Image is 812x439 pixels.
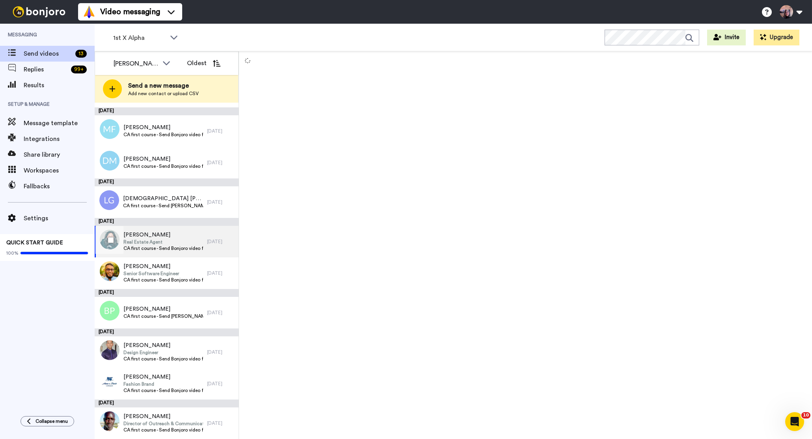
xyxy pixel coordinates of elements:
span: Fashion Brand [123,381,203,387]
button: Oldest [181,55,226,71]
img: lg.png [99,190,119,210]
div: [DATE] [207,349,235,355]
img: f34c3e41-d0a0-40c4-b19e-058b9293497d.jpg [100,411,119,431]
div: [DATE] [207,238,235,245]
img: bj-logo-header-white.svg [9,6,69,17]
span: [PERSON_NAME] [123,413,203,420]
img: 9ee04500-0f34-440f-95cd-19beee9190aa.jpg [100,372,119,392]
span: 1st X Alpha [113,33,166,43]
img: a34ef42d-5476-4859-a7dd-72c8a1b36d38.jpg [100,340,119,360]
span: CA first course - Send [PERSON_NAME] video for [PERSON_NAME] [123,313,203,319]
img: bp.png [100,301,119,321]
span: [PERSON_NAME] [123,373,203,381]
div: [DATE] [207,159,235,166]
span: Settings [24,214,95,223]
span: [DEMOGRAPHIC_DATA] [PERSON_NAME] [123,195,203,203]
div: [DATE] [95,289,239,297]
div: [DATE] [207,381,235,387]
img: vm-color.svg [83,6,95,18]
span: Collapse menu [35,418,68,424]
div: [DATE] [207,310,235,316]
button: Collapse menu [21,416,74,426]
span: Replies [24,65,68,74]
span: [PERSON_NAME] [123,155,203,163]
span: CA first course - Send Bonjoro video for [PERSON_NAME] [123,131,203,138]
div: 13 [75,50,87,58]
div: [DATE] [95,107,239,115]
span: [PERSON_NAME] [123,305,203,313]
span: QUICK START GUIDE [6,240,63,246]
div: [DATE] [207,128,235,134]
span: Real Estate Agent [123,239,203,245]
span: [PERSON_NAME] [123,341,203,349]
iframe: Intercom live chat [785,412,804,431]
span: Share library [24,150,95,159]
div: [DATE] [207,270,235,276]
span: CA first course - Send Bonjoro video for [PERSON_NAME] [123,163,203,169]
button: Upgrade [754,30,799,45]
span: [PERSON_NAME] [123,124,203,131]
span: Message template [24,118,95,128]
div: 99 + [71,66,87,73]
button: Invite [707,30,746,45]
span: CA first course - Send Bonjoro video for [PERSON_NAME] [123,245,203,251]
span: [PERSON_NAME] [123,231,203,239]
div: [DATE] [207,420,235,426]
div: [DATE] [95,400,239,407]
span: Design Engineer [123,349,203,356]
span: [PERSON_NAME] [123,263,203,270]
span: CA first course - Send Bonjoro video for [PERSON_NAME] [123,387,203,394]
span: CA first course - Send Bonjoro video for [PERSON_NAME] [123,427,203,433]
span: 10 [801,412,810,418]
span: CA first course - Send Bonjoro video for [PERSON_NAME] [123,277,203,283]
span: 100% [6,250,19,256]
span: CA first course - Send [PERSON_NAME] video for [DEMOGRAPHIC_DATA] [PERSON_NAME] [123,203,203,209]
img: 1db5782e-9ee0-4dae-9e6d-4e06b600060c.jpg [100,261,119,281]
img: dm.png [100,151,119,171]
span: Video messaging [100,6,160,17]
img: mf.png [100,119,119,139]
span: Send a new message [128,81,199,90]
span: Senior Software Engineer [123,270,203,277]
span: Add new contact or upload CSV [128,90,199,97]
div: [DATE] [207,199,235,205]
span: Workspaces [24,166,95,175]
div: [DATE] [95,178,239,186]
span: Send videos [24,49,72,58]
div: [DATE] [95,328,239,336]
span: Director of Outreach & Communications [123,420,203,427]
span: CA first course - Send Bonjoro video for [PERSON_NAME] [123,356,203,362]
span: Fallbacks [24,182,95,191]
span: Results [24,81,95,90]
span: Integrations [24,134,95,144]
div: [PERSON_NAME] [114,59,159,68]
div: [DATE] [95,218,239,226]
